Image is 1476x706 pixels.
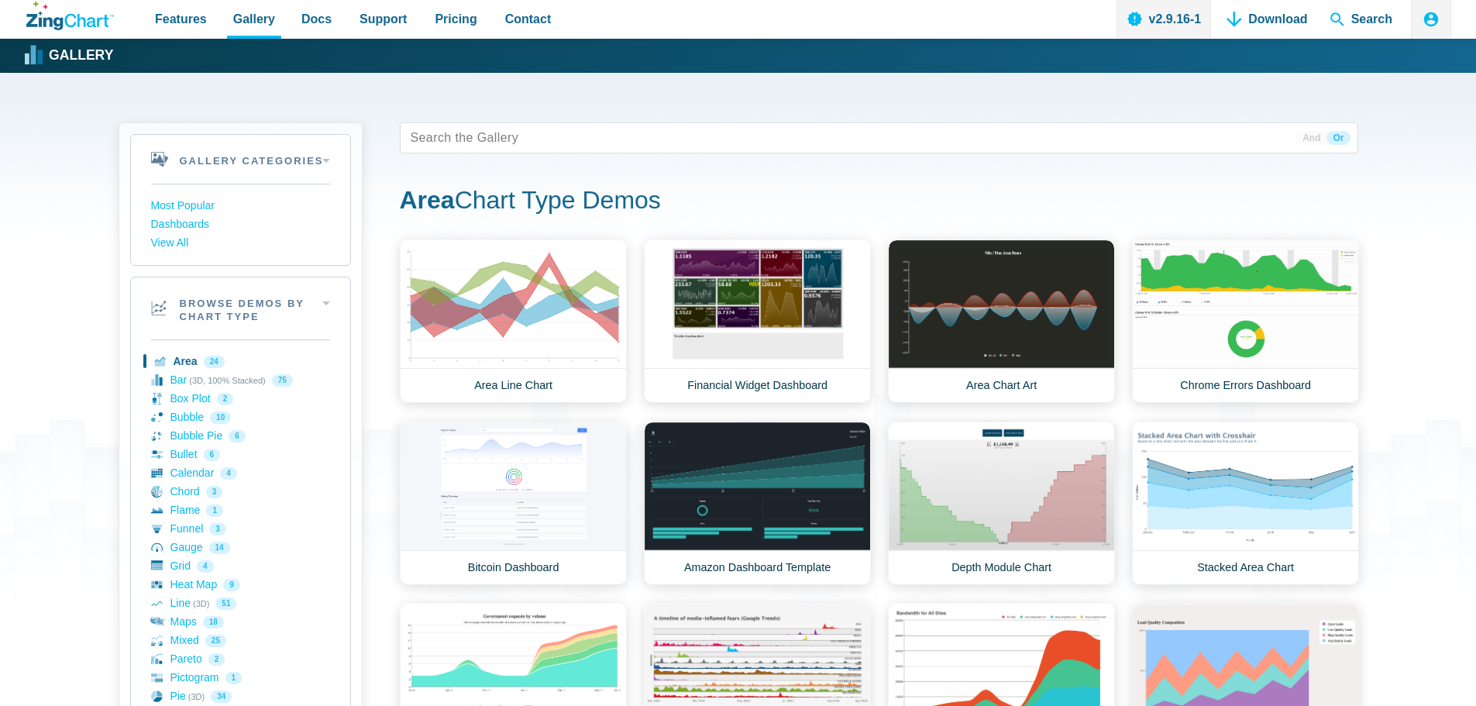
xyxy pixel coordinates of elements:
[1132,239,1359,403] a: Chrome Errors Dashboard
[151,215,330,234] a: Dashboards
[151,234,330,253] a: View All
[888,422,1115,585] a: Depth Module Chart
[400,184,1358,219] h1: Chart Type Demos
[1296,131,1326,145] span: And
[26,2,114,30] a: ZingChart Logo. Click to return to the homepage
[435,9,477,29] span: Pricing
[1132,422,1359,585] a: Stacked Area Chart
[400,186,455,214] strong: Area
[888,239,1115,403] a: Area Chart Art
[155,9,207,29] span: Features
[301,9,332,29] span: Docs
[131,135,350,184] h2: Gallery Categories
[360,9,407,29] span: Support
[151,197,330,215] a: Most Popular
[400,239,627,403] a: Area Line Chart
[1326,131,1350,145] span: Or
[644,239,871,403] a: Financial Widget Dashboard
[131,277,350,339] h2: Browse Demos By Chart Type
[505,9,552,29] span: Contact
[233,9,275,29] span: Gallery
[644,422,871,585] a: Amazon Dashboard Template
[400,422,627,585] a: Bitcoin Dashboard
[26,44,113,67] a: Gallery
[49,49,113,63] strong: Gallery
